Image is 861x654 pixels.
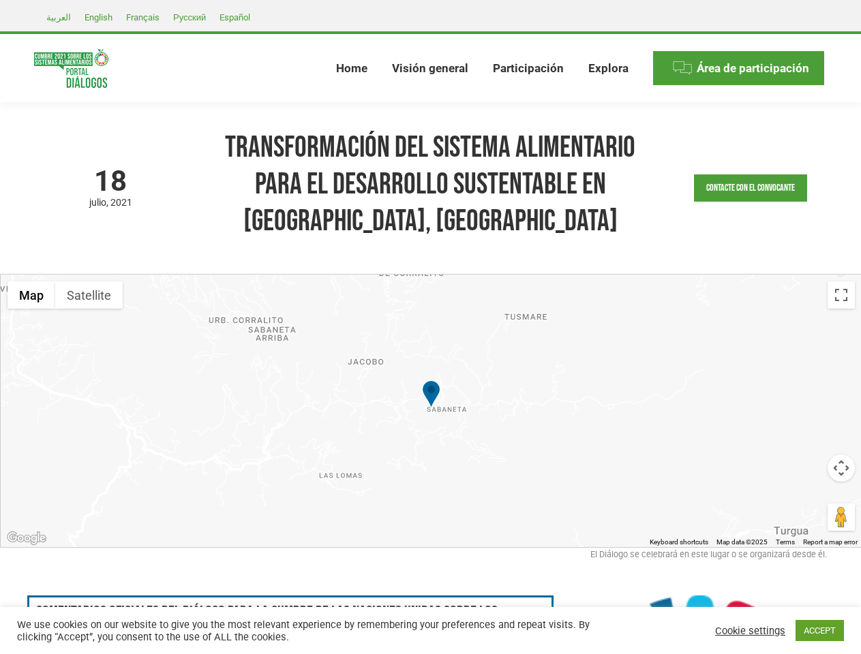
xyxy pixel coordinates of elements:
span: Área de participación [697,61,809,76]
span: Русский [173,12,206,22]
span: julio [89,197,110,208]
span: العربية [46,12,71,22]
a: Open this area in Google Maps (opens a new window) [4,529,49,547]
div: El Diálogo se celebrará en este lugar o se organizará desde él. [34,548,827,568]
a: Español [213,9,257,25]
h1: Transformación del Sistema alimentario para el desarrollo sustentable en [GEOGRAPHIC_DATA], [GEOG... [201,129,661,240]
a: Terms (opens in new tab) [776,538,795,546]
span: Explora [588,61,629,76]
span: Participación [493,61,564,76]
img: Google [4,529,49,547]
span: Español [220,12,250,22]
a: Cookie settings [715,625,785,637]
a: Contacte con el convocante [694,174,807,202]
span: Map data ©2025 [716,538,768,546]
span: Français [126,12,160,22]
a: Report a map error [803,538,858,546]
span: 18 [34,167,187,196]
button: Show satellite imagery [55,281,123,309]
div: We use cookies on our website to give you the most relevant experience by remembering your prefer... [17,619,596,643]
span: Visión general [392,61,468,76]
a: العربية [40,9,78,25]
img: Menu icon [672,58,693,78]
a: ACCEPT [796,620,844,641]
a: English [78,9,119,25]
button: Toggle fullscreen view [828,281,855,309]
button: Drag Pegman onto the map to open Street View [828,503,855,531]
span: 2021 [110,197,132,208]
a: Русский [166,9,213,25]
button: Map camera controls [828,454,855,482]
img: Food Systems Summit Dialogues [34,49,108,88]
h3: Comentarios oficiales del Diálogo para la Cumbre de las Naciones Unidas sobre los Sistemas Alimen... [36,604,545,637]
span: English [85,12,112,22]
span: Home [336,61,367,76]
button: Show street map [7,281,55,309]
a: Français [119,9,166,25]
button: Keyboard shortcuts [650,538,708,547]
